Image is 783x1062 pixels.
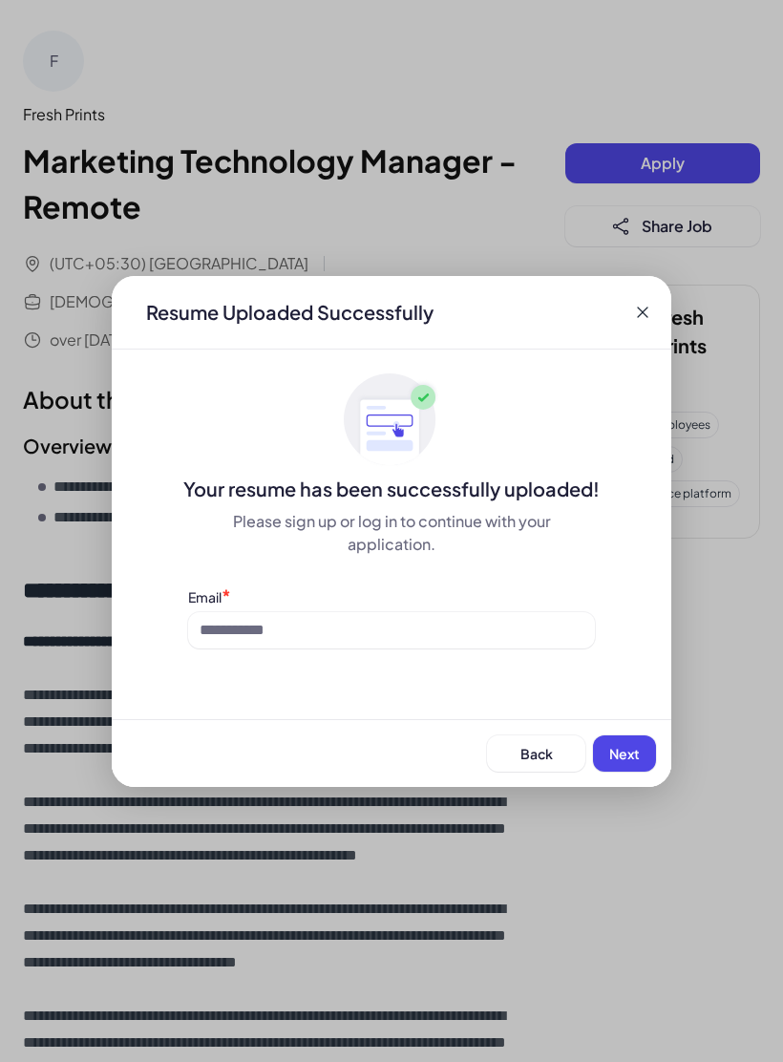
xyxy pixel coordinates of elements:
label: Email [188,588,222,605]
span: Back [520,745,553,762]
span: Next [609,745,640,762]
div: Please sign up or log in to continue with your application. [188,510,595,556]
div: Your resume has been successfully uploaded! [112,476,671,502]
div: Resume Uploaded Successfully [131,299,449,326]
button: Back [487,735,585,772]
img: ApplyedMaskGroup3.svg [344,372,439,468]
button: Next [593,735,656,772]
